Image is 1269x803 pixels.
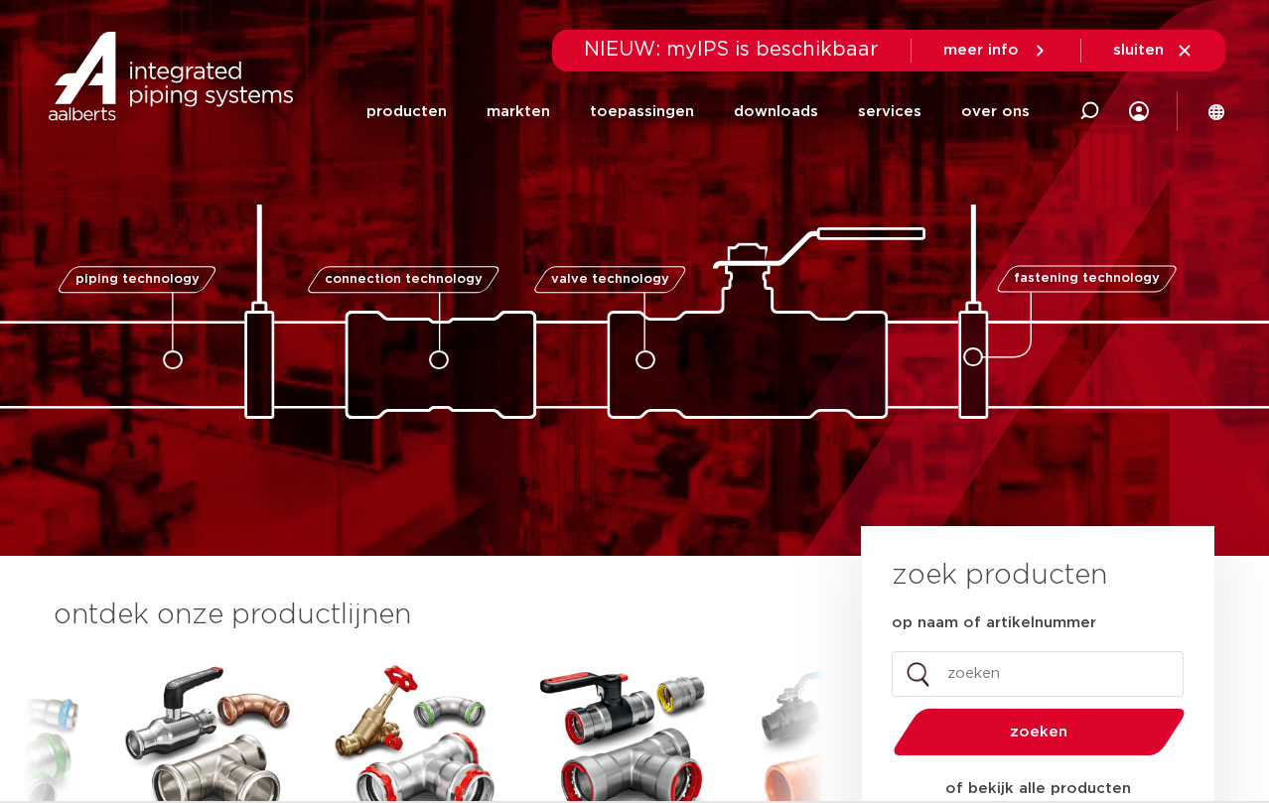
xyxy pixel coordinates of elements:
a: downloads [734,73,818,150]
span: zoeken [944,725,1134,739]
span: sluiten [1113,43,1164,58]
a: meer info [943,42,1049,60]
a: services [858,73,921,150]
button: zoeken [886,707,1194,757]
strong: of bekijk alle producten [945,781,1131,796]
span: NIEUW: myIPS is beschikbaar [584,40,879,60]
input: zoeken [892,651,1184,697]
a: sluiten [1113,42,1194,60]
a: over ons [961,73,1030,150]
span: meer info [943,43,1019,58]
h3: zoek producten [892,556,1107,596]
span: piping technology [74,273,199,286]
a: toepassingen [590,73,694,150]
a: producten [366,73,447,150]
nav: Menu [366,73,1030,150]
span: fastening technology [1014,273,1160,286]
a: markten [487,73,550,150]
span: valve technology [550,273,668,286]
span: connection technology [325,273,483,286]
h3: ontdek onze productlijnen [54,596,794,635]
label: op naam of artikelnummer [892,613,1096,633]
